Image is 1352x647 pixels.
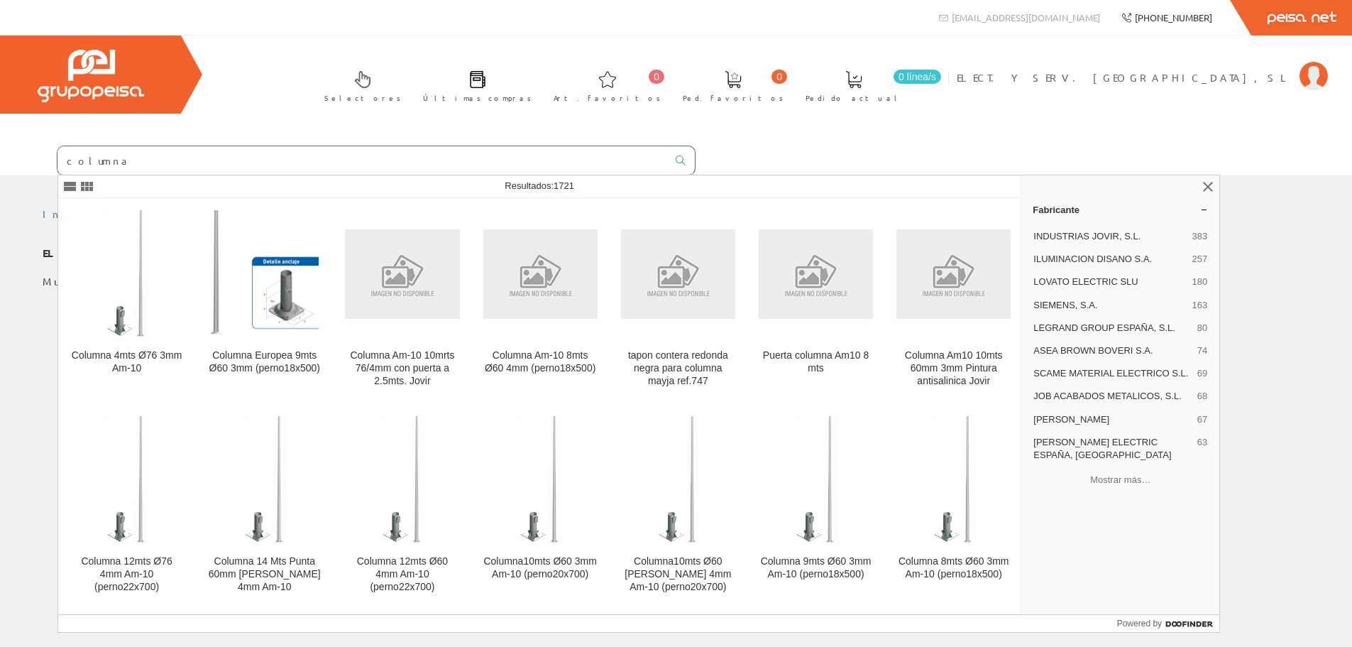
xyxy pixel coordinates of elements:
[610,199,747,404] a: tapon contera redonda negra para columna mayja ref.747 tapon contera redonda negra para columna m...
[1033,230,1186,243] span: INDUSTRIAS JOVIR, S.L.
[1197,413,1207,426] span: 67
[621,229,735,319] img: tapon contera redonda negra para columna mayja ref.747
[885,405,1022,610] a: Columna 8mts Ø60 3mm Am-10 (perno18x500) Columna 8mts Ø60 3mm Am-10 (perno18x500)
[409,59,539,111] a: Últimas compras
[345,555,459,594] div: Columna 12mts Ø60 4mm Am-10 (perno22x700)
[759,229,873,319] img: Puerta columna Am10 8 mts
[1192,230,1208,243] span: 383
[896,229,1011,319] img: Columna Am10 10mts 60mm 3mm Pintura antisalinica Jovir
[621,349,735,388] div: tapon contera redonda negra para columna mayja ref.747
[105,210,148,338] img: Columna 4mts Ø76 3mm Am-10
[43,275,1309,289] p: Muchas gracias.
[1033,276,1186,288] span: LOVATO ELECTRIC SLU
[518,416,561,544] img: Columna10mts Ø60 3mm Am-10 (perno20x700)
[759,349,873,375] div: Puerta columna Am10 8 mts
[1033,344,1192,357] span: ASEA BROWN BOVERI S.A.
[38,50,144,102] img: Grupo Peisa
[70,349,184,375] div: Columna 4mts Ø76 3mm Am-10
[683,91,784,105] span: Ped. favoritos
[211,210,319,338] img: Columna Europea 9mts Ø60 3mm (perno18x500)
[1021,198,1219,221] a: Fabricante
[196,199,333,404] a: Columna Europea 9mts Ø60 3mm (perno18x500) Columna Europea 9mts Ø60 3mm (perno18x500)
[472,405,609,610] a: Columna10mts Ø60 3mm Am-10 (perno20x700) Columna10mts Ø60 3mm Am-10 (perno20x700)
[345,229,459,319] img: Columna Am-10 10mrts 76/4mm con puerta a 2.5mts. Jovir
[1135,11,1212,23] span: [PHONE_NUMBER]
[310,59,408,111] a: Selectores
[554,180,574,191] span: 1721
[483,555,598,581] div: Columna10mts Ø60 3mm Am-10 (perno20x700)
[1192,276,1208,288] span: 180
[771,70,787,84] span: 0
[1192,299,1208,312] span: 163
[1033,367,1192,380] span: SCAME MATERIAL ELECTRICO S.L.
[1033,436,1192,462] span: [PERSON_NAME] ELECTRIC ESPAÑA, [GEOGRAPHIC_DATA]
[747,405,884,610] a: Columna 9mts Ø60 3mm Am-10 (perno18x500) Columna 9mts Ø60 3mm Am-10 (perno18x500)
[1033,253,1186,266] span: ILUMINACION DISANO S.A.
[196,405,333,610] a: Columna 14 Mts Punta 60mm chapa 4mm Am-10 Columna 14 Mts Punta 60mm [PERSON_NAME] 4mm Am-10
[334,199,471,404] a: Columna Am-10 10mrts 76/4mm con puerta a 2.5mts. Jovir Columna Am-10 10mrts 76/4mm con puerta a 2...
[1033,322,1192,335] span: LEGRAND GROUP ESPAÑA, S.L.
[105,416,148,544] img: Columna 12mts Ø76 4mm Am-10 (perno22x700)
[896,349,1011,388] div: Columna Am10 10mts 60mm 3mm Pintura antisalinica Jovir
[57,146,667,175] input: Buscar ...
[649,70,664,84] span: 0
[894,70,941,84] span: 0 línea/s
[1117,615,1220,632] a: Powered by
[957,59,1328,72] a: ELECT. Y SERV. [GEOGRAPHIC_DATA], SL
[1033,413,1192,426] span: [PERSON_NAME]
[957,70,1292,85] span: ELECT. Y SERV. [GEOGRAPHIC_DATA], SL
[1197,322,1207,335] span: 80
[505,180,574,191] span: Resultados:
[43,246,1309,261] p: su pedido ha sido correctamente confirmado.
[885,199,1022,404] a: Columna Am10 10mts 60mm 3mm Pintura antisalinica Jovir Columna Am10 10mts 60mm 3mm Pintura antisa...
[656,416,700,544] img: Columna10mts Ø60 Chapa 4mm Am-10 (perno20x700)
[483,229,598,319] img: Columna Am-10 8mts Ø60 4mm (perno18x500)
[243,416,286,544] img: Columna 14 Mts Punta 60mm chapa 4mm Am-10
[207,555,321,594] div: Columna 14 Mts Punta 60mm [PERSON_NAME] 4mm Am-10
[794,416,837,544] img: Columna 9mts Ø60 3mm Am-10 (perno18x500)
[1192,253,1208,266] span: 257
[43,207,103,220] a: Inicio
[423,91,532,105] span: Últimas compras
[1117,617,1162,630] span: Powered by
[1197,390,1207,403] span: 68
[334,405,471,610] a: Columna 12mts Ø60 4mm Am-10 (perno22x700) Columna 12mts Ø60 4mm Am-10 (perno22x700)
[610,405,747,610] a: Columna10mts Ø60 Chapa 4mm Am-10 (perno20x700) Columna10mts Ø60 [PERSON_NAME] 4mm Am-10 (perno20x...
[472,199,609,404] a: Columna Am-10 8mts Ø60 4mm (perno18x500) Columna Am-10 8mts Ø60 4mm (perno18x500)
[43,246,396,259] b: ELECT. Y SERV. [GEOGRAPHIC_DATA], SL
[207,349,321,375] div: Columna Europea 9mts Ø60 3mm (perno18x500)
[58,405,195,610] a: Columna 12mts Ø76 4mm Am-10 (perno22x700) Columna 12mts Ø76 4mm Am-10 (perno22x700)
[1027,468,1214,491] button: Mostrar más…
[58,199,195,404] a: Columna 4mts Ø76 3mm Am-10 Columna 4mts Ø76 3mm Am-10
[932,416,975,544] img: Columna 8mts Ø60 3mm Am-10 (perno18x500)
[952,11,1100,23] span: [EMAIL_ADDRESS][DOMAIN_NAME]
[1197,344,1207,357] span: 74
[1197,367,1207,380] span: 69
[43,303,1309,315] div: © Grupo Peisa
[1033,390,1192,403] span: JOB ACABADOS METALICOS, S.L.
[806,91,902,105] span: Pedido actual
[345,349,459,388] div: Columna Am-10 10mrts 76/4mm con puerta a 2.5mts. Jovir
[1197,436,1207,462] span: 63
[70,555,184,594] div: Columna 12mts Ø76 4mm Am-10 (perno22x700)
[759,555,873,581] div: Columna 9mts Ø60 3mm Am-10 (perno18x500)
[554,91,661,105] span: Art. favoritos
[747,199,884,404] a: Puerta columna Am10 8 mts Puerta columna Am10 8 mts
[896,555,1011,581] div: Columna 8mts Ø60 3mm Am-10 (perno18x500)
[324,91,401,105] span: Selectores
[621,555,735,594] div: Columna10mts Ø60 [PERSON_NAME] 4mm Am-10 (perno20x700)
[483,349,598,375] div: Columna Am-10 8mts Ø60 4mm (perno18x500)
[380,416,424,544] img: Columna 12mts Ø60 4mm Am-10 (perno22x700)
[1033,299,1186,312] span: SIEMENS, S.A.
